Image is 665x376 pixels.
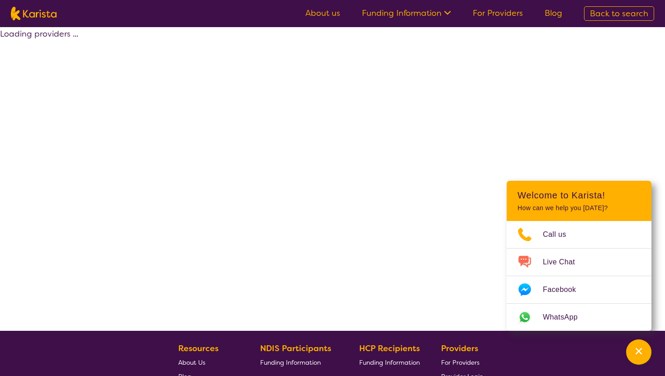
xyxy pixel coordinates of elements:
[545,8,562,19] a: Blog
[543,228,577,241] span: Call us
[178,343,218,354] b: Resources
[260,343,331,354] b: NDIS Participants
[260,355,338,369] a: Funding Information
[359,343,420,354] b: HCP Recipients
[260,358,321,367] span: Funding Information
[359,358,420,367] span: Funding Information
[626,339,651,365] button: Channel Menu
[362,8,451,19] a: Funding Information
[178,358,205,367] span: About Us
[507,181,651,331] div: Channel Menu
[543,283,587,296] span: Facebook
[441,355,483,369] a: For Providers
[473,8,523,19] a: For Providers
[305,8,340,19] a: About us
[359,355,420,369] a: Funding Information
[590,8,648,19] span: Back to search
[507,221,651,331] ul: Choose channel
[518,204,641,212] p: How can we help you [DATE]?
[543,255,586,269] span: Live Chat
[441,343,478,354] b: Providers
[441,358,480,367] span: For Providers
[178,355,239,369] a: About Us
[584,6,654,21] a: Back to search
[507,304,651,331] a: Web link opens in a new tab.
[543,310,589,324] span: WhatsApp
[11,7,57,20] img: Karista logo
[518,190,641,201] h2: Welcome to Karista!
